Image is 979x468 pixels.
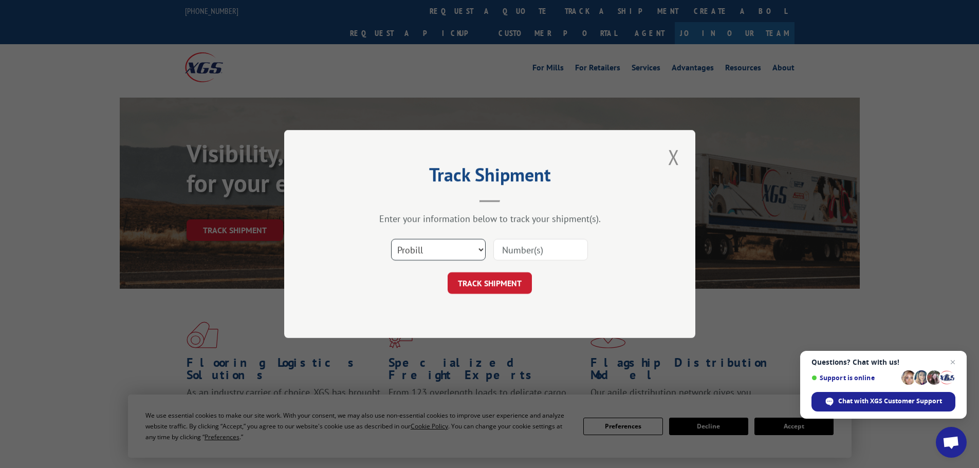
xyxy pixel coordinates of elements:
[811,374,898,382] span: Support is online
[811,358,955,366] span: Questions? Chat with us!
[336,213,644,224] div: Enter your information below to track your shipment(s).
[665,143,682,171] button: Close modal
[811,392,955,411] span: Chat with XGS Customer Support
[936,427,967,458] a: Open chat
[448,272,532,294] button: TRACK SHIPMENT
[493,239,588,260] input: Number(s)
[838,397,942,406] span: Chat with XGS Customer Support
[336,167,644,187] h2: Track Shipment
